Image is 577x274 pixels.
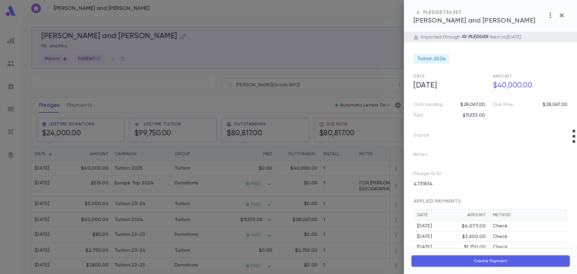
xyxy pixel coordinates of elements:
[410,79,488,92] h5: [DATE]
[414,131,439,143] p: Source
[417,244,464,250] div: [DATE]
[461,34,490,40] p: IG PLEDGES
[489,79,567,92] h5: $40,000.00
[493,244,508,250] p: Check
[414,171,441,179] p: Pledge IG ID
[414,74,425,79] span: Date
[414,17,536,24] span: [PERSON_NAME] and [PERSON_NAME]
[467,213,486,217] div: Amount
[493,102,513,108] p: Due Now
[417,56,446,62] span: Tuition 2024
[417,234,462,240] div: [DATE]
[462,234,486,240] div: $3,600.00
[460,102,485,108] p: $28,067.00
[464,244,486,250] div: $1,750.00
[418,34,521,40] div: Imported through feed on [DATE]
[489,210,567,221] th: Method
[493,223,508,229] p: Check
[411,255,570,267] button: Create Payment
[410,179,487,189] div: 4731834
[463,112,485,119] p: $11,933.00
[493,74,512,79] span: Amount
[414,54,449,64] div: Tuition 2024
[414,150,437,162] p: Notes
[493,234,508,240] p: Check
[462,223,486,229] div: $4,073.00
[414,102,443,108] p: Outstanding
[417,213,467,217] div: Date
[414,112,423,119] p: Paid
[543,102,567,108] p: $28,067.00
[417,223,462,229] div: [DATE]
[414,199,461,204] span: APPLIED PAYMENTS
[414,10,536,16] div: PLEDGE 734357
